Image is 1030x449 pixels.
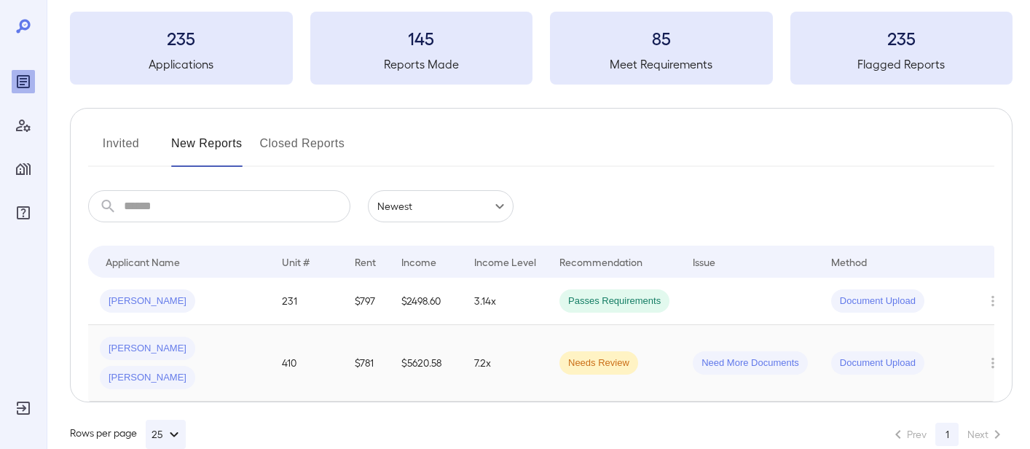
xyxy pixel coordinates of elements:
div: Unit # [282,253,310,270]
div: Applicant Name [106,253,180,270]
button: Row Actions [981,289,1005,313]
button: page 1 [935,423,959,446]
span: Document Upload [831,294,924,308]
div: Income Level [474,253,536,270]
h5: Flagged Reports [790,55,1013,73]
div: Reports [12,70,35,93]
button: Row Actions [981,351,1005,375]
td: 7.2x [463,325,548,402]
td: 410 [270,325,343,402]
button: Invited [88,132,154,167]
h3: 145 [310,26,533,50]
td: $2498.60 [390,278,463,325]
h5: Meet Requirements [550,55,773,73]
h3: 85 [550,26,773,50]
div: Issue [693,253,716,270]
h5: Reports Made [310,55,533,73]
h3: 235 [790,26,1013,50]
td: 3.14x [463,278,548,325]
div: Income [401,253,436,270]
h5: Applications [70,55,293,73]
div: Manage Properties [12,157,35,181]
div: Recommendation [559,253,642,270]
td: $797 [343,278,390,325]
div: Method [831,253,867,270]
span: [PERSON_NAME] [100,294,195,308]
td: 231 [270,278,343,325]
button: Closed Reports [260,132,345,167]
span: Needs Review [559,356,638,370]
nav: pagination navigation [883,423,1013,446]
span: Need More Documents [693,356,808,370]
span: Document Upload [831,356,924,370]
summary: 235Applications145Reports Made85Meet Requirements235Flagged Reports [70,12,1013,85]
td: $5620.58 [390,325,463,402]
span: [PERSON_NAME] [100,342,195,356]
td: $781 [343,325,390,402]
div: Rent [355,253,378,270]
span: [PERSON_NAME] [100,371,195,385]
h3: 235 [70,26,293,50]
div: Rows per page [70,420,186,449]
div: Log Out [12,397,35,420]
div: Manage Users [12,114,35,137]
div: Newest [368,190,514,222]
div: FAQ [12,201,35,224]
span: Passes Requirements [559,294,669,308]
button: New Reports [171,132,243,167]
button: 25 [146,420,186,449]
